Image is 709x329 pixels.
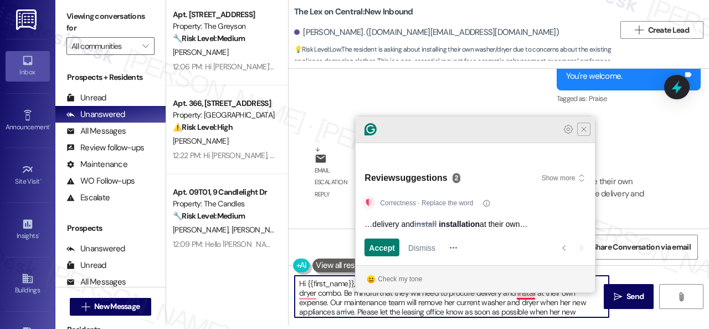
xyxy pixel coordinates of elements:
div: [PERSON_NAME]. ([DOMAIN_NAME][EMAIL_ADDRESS][DOMAIN_NAME]) [294,27,559,38]
div: Apt. 09T01, 9 Candlelight Dr [173,186,275,198]
div: Escalate [66,192,110,204]
div: Prospects [55,222,166,234]
strong: 💡 Risk Level: Low [294,45,341,54]
span: • [38,230,40,238]
div: Apt. [STREET_ADDRESS] [173,9,275,21]
div: Property: The Candles [173,198,275,210]
div: Unanswered [66,243,125,255]
span: [PERSON_NAME] [173,225,232,235]
div: Property: The Greyson [173,21,275,32]
div: Email escalation reply [315,165,358,200]
span: Praise [589,94,607,103]
button: Share Conversation via email [585,235,698,260]
textarea: To enrich screen reader interactions, please activate Accessibility in Grammarly extension settings [295,276,609,317]
span: Send [626,291,644,302]
i:  [614,292,622,301]
div: Review follow-ups [66,142,144,154]
div: You're welcome. [566,70,623,82]
strong: 🔧 Risk Level: Medium [173,33,245,43]
a: Site Visit • [6,160,50,190]
span: [PERSON_NAME] [173,136,228,146]
div: Unanswered [66,109,125,120]
div: Unread [66,92,106,104]
span: New Message [94,301,140,312]
div: All Messages [66,276,126,288]
img: ResiDesk Logo [16,9,39,30]
b: The Lex on Central: New Inbound [294,6,413,18]
span: [PERSON_NAME] [173,47,228,57]
div: Unread [66,260,106,271]
button: Send [604,284,654,309]
a: Insights • [6,215,50,245]
span: Share Conversation via email [592,241,691,253]
span: • [49,122,51,129]
label: Viewing conversations for [66,8,155,37]
div: WO Follow-ups [66,175,135,187]
span: Create Lead [648,24,689,36]
input: All communities [71,37,137,55]
i:  [677,292,685,301]
a: Inbox [6,51,50,81]
button: Create Lead [620,21,703,39]
span: [PERSON_NAME] [232,225,287,235]
button: New Message [70,298,152,316]
div: Tagged as: [557,90,701,107]
div: Maintenance [66,159,127,170]
span: : The resident is asking about installing their own washer/dryer due to concerns about the existi... [294,44,615,79]
div: Property: [GEOGRAPHIC_DATA] [173,109,275,121]
strong: ⚠️ Risk Level: High [173,122,233,132]
span: • [40,176,42,184]
div: Apt. 366, [STREET_ADDRESS] [173,98,275,109]
i:  [142,42,148,50]
strong: 🔧 Risk Level: Medium [173,211,245,221]
a: Buildings [6,269,50,299]
div: All Messages [66,125,126,137]
div: Prospects + Residents [55,72,166,83]
i:  [635,26,643,34]
i:  [81,302,90,311]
